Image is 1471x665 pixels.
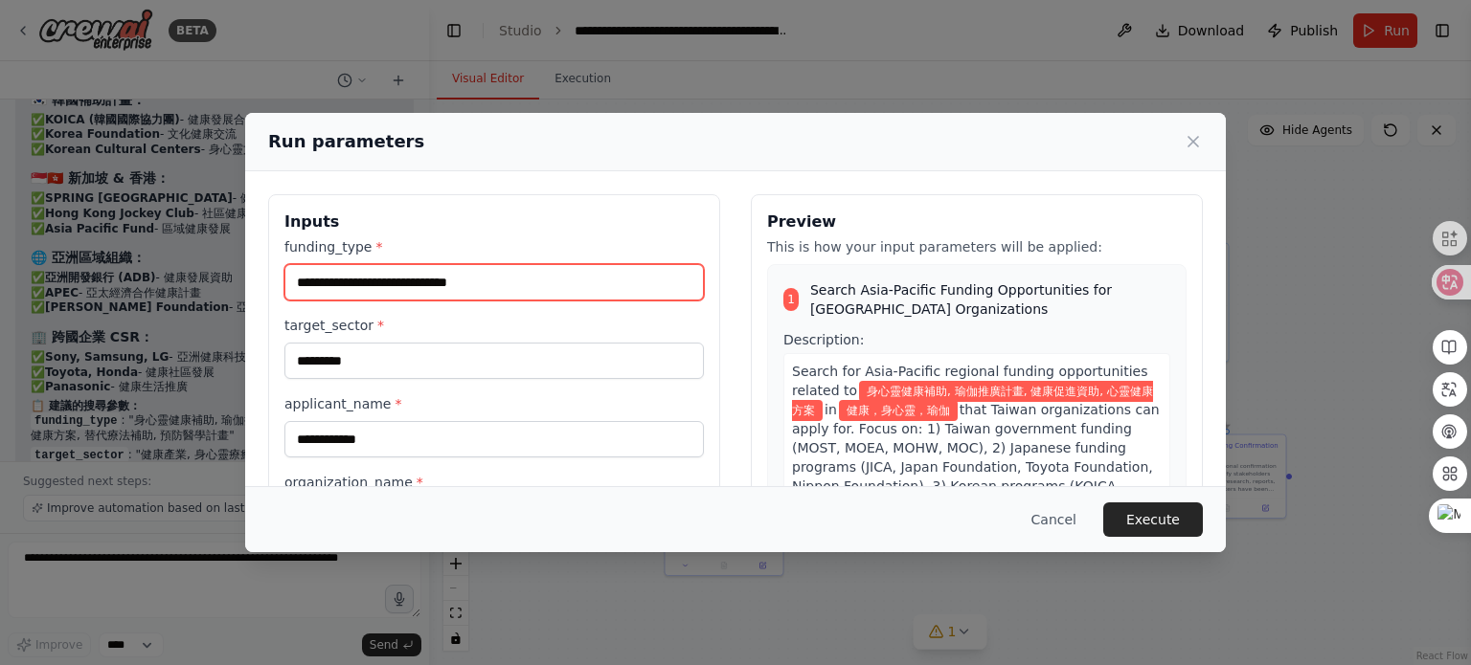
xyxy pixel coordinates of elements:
span: in [825,402,837,417]
button: Execute [1103,502,1203,537]
h3: Preview [767,211,1187,233]
span: Description: [783,332,864,347]
span: Variable: target_sector [839,400,958,421]
label: funding_type [284,237,704,256]
label: target_sector [284,316,704,335]
span: Variable: funding_type [792,381,1153,421]
p: This is how your input parameters will be applied: [767,237,1187,256]
h2: Run parameters [268,128,424,155]
button: Cancel [1016,502,1092,537]
label: applicant_name [284,394,704,413]
label: organization_name [284,473,704,492]
h3: Inputs [284,211,704,233]
span: Search Asia-Pacific Funding Opportunities for [GEOGRAPHIC_DATA] Organizations [810,280,1170,319]
span: Search for Asia-Pacific regional funding opportunities related to [792,364,1148,398]
div: 1 [783,288,799,311]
